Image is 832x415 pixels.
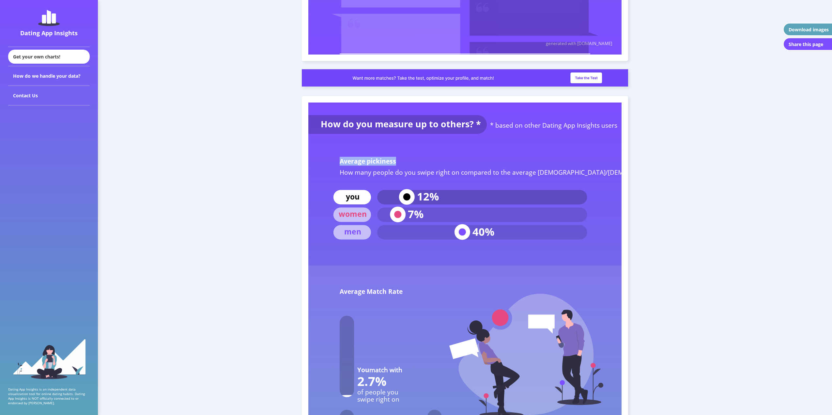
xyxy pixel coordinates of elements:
div: Get your own charts! [8,50,90,64]
text: of people you [357,387,398,396]
text: 7% [408,207,424,221]
tspan: match with [369,365,402,374]
text: swipe right on [357,394,399,403]
text: Average Match Rate [340,287,403,295]
text: 12% [417,189,439,204]
div: Download images [789,26,829,33]
img: dating-app-insights-logo.5abe6921.svg [38,10,60,26]
text: You [357,365,402,374]
text: men [344,226,361,237]
img: roast_slim_banner.a2e79667.png [302,69,628,87]
div: Share this page [789,41,823,47]
div: How do we handle your data? [8,66,90,86]
img: sidebar_girl.91b9467e.svg [12,338,86,379]
text: 40% [472,224,494,239]
button: Share this page [783,38,832,51]
text: generated with [DOMAIN_NAME] [546,40,612,46]
text: How many people do you swipe right on compared to the average [DEMOGRAPHIC_DATA]/[DEMOGRAPHIC_DAT... [340,168,693,176]
div: Dating App Insights [10,29,88,37]
text: 2.7% [357,372,387,389]
text: Average pickiness [340,157,396,166]
button: Download images [783,23,832,36]
text: * based on other Dating App Insights users [490,120,617,129]
p: Dating App Insights is an independent data visualization tool for online dating habits. Dating Ap... [8,387,90,405]
text: How do you measure up to others? * [321,118,481,130]
text: women [339,209,367,219]
div: Contact Us [8,86,90,105]
text: you [346,191,360,201]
